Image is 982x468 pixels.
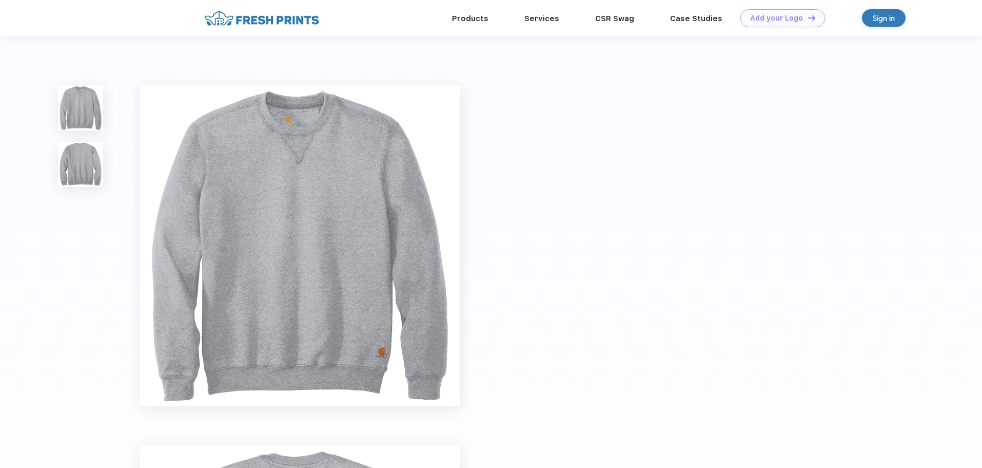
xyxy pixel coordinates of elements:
img: func=resize&h=640 [140,85,460,406]
img: func=resize&h=100 [58,85,103,130]
img: func=resize&h=100 [58,142,103,187]
div: Sign in [873,12,895,24]
a: Sign in [862,9,906,27]
img: fo%20logo%202.webp [202,9,322,27]
div: Add your Logo [750,14,803,23]
img: DT [808,15,815,21]
a: Products [452,14,488,23]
